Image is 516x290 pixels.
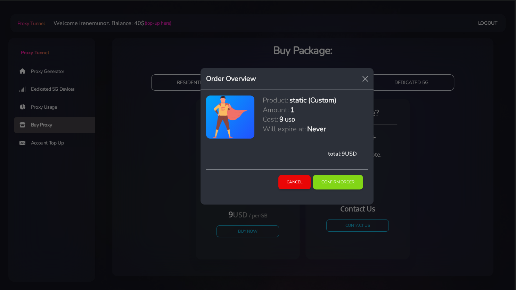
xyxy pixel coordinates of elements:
h5: Amount: [263,105,289,115]
h5: Never [307,124,326,134]
h5: 1 [290,105,294,115]
button: Close [360,73,371,84]
button: Confirm Order [313,175,363,190]
h6: USD [285,117,295,123]
h5: 9 [279,115,284,124]
h5: static (Custom) [289,96,336,105]
h5: Will expire at: [263,124,306,134]
span: total: USD [328,150,357,158]
h5: Cost: [263,115,278,124]
h5: Product: [263,96,288,105]
h5: Order Overview [206,74,256,84]
span: 9 [342,150,345,158]
iframe: Webchat Widget [482,256,507,281]
button: Cancel [278,175,311,189]
img: antenna.png [212,96,248,139]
